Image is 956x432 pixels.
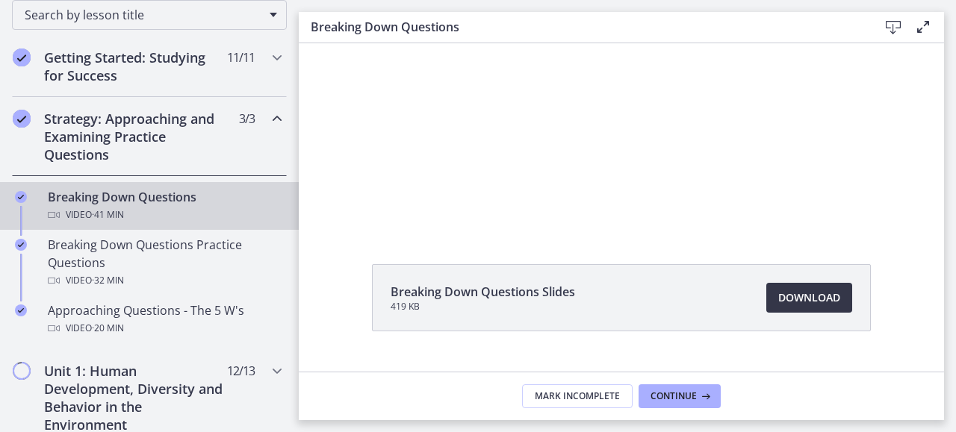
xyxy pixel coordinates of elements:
span: Mark Incomplete [535,390,620,402]
button: Continue [639,384,721,408]
i: Completed [15,239,27,251]
i: Completed [13,110,31,128]
i: Completed [15,304,27,316]
span: Breaking Down Questions Slides [391,283,575,301]
h3: Breaking Down Questions [311,18,854,36]
span: · 41 min [92,206,124,224]
span: 11 / 11 [227,48,255,66]
i: Completed [15,191,27,203]
span: · 20 min [92,319,124,337]
span: Continue [651,390,697,402]
div: Video [48,272,281,289]
div: Video [48,319,281,337]
span: 3 / 3 [239,110,255,128]
i: Completed [13,48,31,66]
a: Download [766,283,852,313]
span: 12 / 13 [227,362,255,380]
span: 419 KB [391,301,575,313]
button: Mark Incomplete [522,384,633,408]
h2: Getting Started: Studying for Success [44,48,226,84]
div: Video [48,206,281,224]
div: Breaking Down Questions [48,188,281,224]
span: Download [778,289,840,307]
div: Breaking Down Questions Practice Questions [48,236,281,289]
span: · 32 min [92,272,124,289]
span: Search by lesson title [25,7,262,23]
h2: Strategy: Approaching and Examining Practice Questions [44,110,226,163]
div: Approaching Questions - The 5 W's [48,301,281,337]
